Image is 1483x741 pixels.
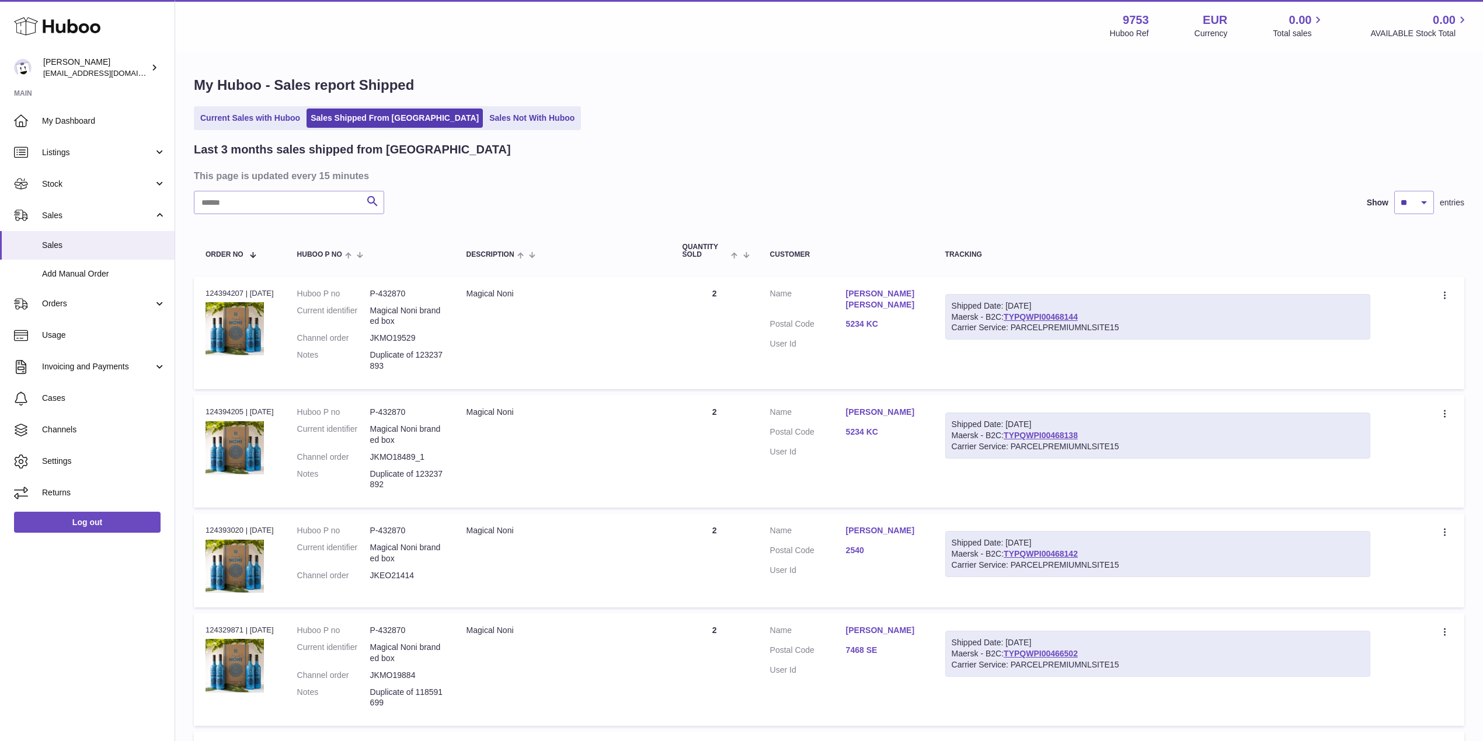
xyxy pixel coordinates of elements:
[42,361,154,372] span: Invoicing and Payments
[1123,12,1149,28] strong: 9753
[42,424,166,435] span: Channels
[770,525,846,539] dt: Name
[297,251,342,258] span: Huboo P no
[846,319,922,330] a: 5234 KC
[370,452,443,463] dd: JKMO18489_1
[206,540,264,593] img: 1651244466.jpg
[945,294,1370,340] div: Maersk - B2C:
[297,407,370,418] dt: Huboo P no
[206,251,243,258] span: Order No
[194,142,511,158] h2: Last 3 months sales shipped from [GEOGRAPHIC_DATA]
[370,333,443,344] dd: JKMO19529
[297,687,370,709] dt: Notes
[770,338,846,349] dt: User Id
[846,625,922,636] a: [PERSON_NAME]
[370,469,443,491] p: Duplicate of 123237892
[467,625,659,636] div: Magical Noni
[671,513,758,607] td: 2
[1273,12,1325,39] a: 0.00 Total sales
[1004,312,1078,321] a: TYPQWPI00468144
[297,288,370,299] dt: Huboo P no
[307,109,483,128] a: Sales Shipped From [GEOGRAPHIC_DATA]
[42,268,166,279] span: Add Manual Order
[42,210,154,221] span: Sales
[770,288,846,313] dt: Name
[370,525,443,536] dd: P-432870
[42,456,166,467] span: Settings
[770,545,846,559] dt: Postal Code
[206,525,274,536] div: 124393020 | [DATE]
[370,424,443,446] dd: Magical Noni branded box
[206,407,274,417] div: 124394205 | [DATE]
[770,407,846,421] dt: Name
[370,349,443,372] p: Duplicate of 123237893
[370,288,443,299] dd: P-432870
[297,469,370,491] dt: Notes
[370,407,443,418] dd: P-432870
[683,243,729,258] span: Quantity Sold
[297,305,370,327] dt: Current identifier
[42,393,166,404] span: Cases
[770,319,846,333] dt: Postal Code
[945,413,1370,459] div: Maersk - B2C:
[1370,28,1469,39] span: AVAILABLE Stock Total
[42,116,166,127] span: My Dashboard
[846,288,922,310] a: [PERSON_NAME] [PERSON_NAME]
[846,545,922,556] a: 2540
[770,565,846,576] dt: User Id
[370,542,443,564] dd: Magical Noni branded box
[370,687,443,709] p: Duplicate of 118591699
[1004,549,1078,558] a: TYPQWPI00468142
[1433,12,1456,28] span: 0.00
[370,625,443,636] dd: P-432870
[846,427,922,438] a: 5234 KC
[42,487,166,498] span: Returns
[297,452,370,463] dt: Channel order
[297,670,370,681] dt: Channel order
[671,613,758,726] td: 2
[770,251,922,258] div: Customer
[671,395,758,508] td: 2
[952,560,1364,571] div: Carrier Service: PARCELPREMIUMNLSITE15
[1004,649,1078,658] a: TYPQWPI00466502
[370,305,443,327] dd: Magical Noni branded box
[297,642,370,664] dt: Current identifier
[1004,431,1078,440] a: TYPQWPI00468138
[945,531,1370,577] div: Maersk - B2C:
[846,645,922,656] a: 7468 SE
[770,665,846,676] dt: User Id
[43,68,172,78] span: [EMAIL_ADDRESS][DOMAIN_NAME]
[770,446,846,457] dt: User Id
[770,625,846,639] dt: Name
[952,637,1364,648] div: Shipped Date: [DATE]
[297,570,370,581] dt: Channel order
[1289,12,1312,28] span: 0.00
[1440,197,1464,208] span: entries
[1203,12,1227,28] strong: EUR
[14,512,161,533] a: Log out
[297,625,370,636] dt: Huboo P no
[770,645,846,659] dt: Postal Code
[846,407,922,418] a: [PERSON_NAME]
[945,631,1370,677] div: Maersk - B2C:
[952,441,1364,452] div: Carrier Service: PARCELPREMIUMNLSITE15
[1110,28,1149,39] div: Huboo Ref
[297,424,370,446] dt: Current identifier
[952,300,1364,312] div: Shipped Date: [DATE]
[485,109,579,128] a: Sales Not With Huboo
[770,427,846,441] dt: Postal Code
[846,525,922,536] a: [PERSON_NAME]
[43,57,148,79] div: [PERSON_NAME]
[1367,197,1388,208] label: Show
[370,570,443,581] dd: JKEO21414
[206,639,264,692] img: 1651244466.jpg
[1370,12,1469,39] a: 0.00 AVAILABLE Stock Total
[952,537,1364,548] div: Shipped Date: [DATE]
[467,288,659,299] div: Magical Noni
[42,147,154,158] span: Listings
[370,642,443,664] dd: Magical Noni branded box
[42,179,154,190] span: Stock
[297,333,370,344] dt: Channel order
[370,670,443,681] dd: JKMO19884
[952,322,1364,333] div: Carrier Service: PARCELPREMIUMNLSITE15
